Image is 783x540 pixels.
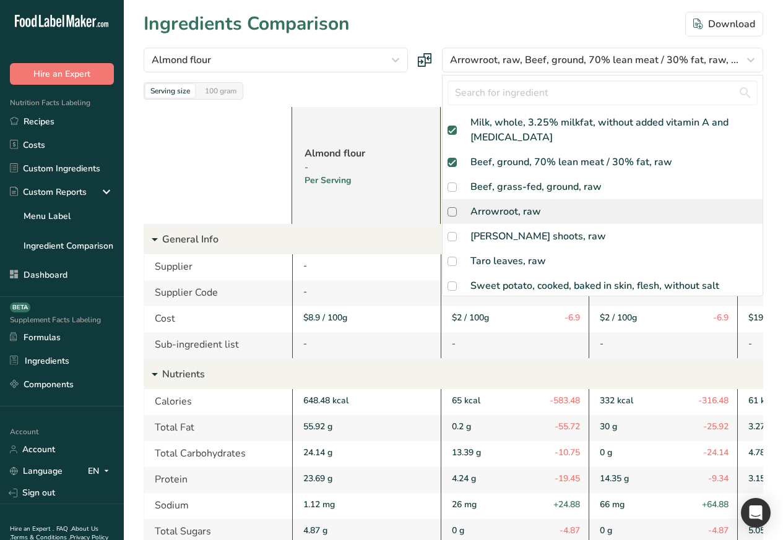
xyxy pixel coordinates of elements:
[702,498,729,513] span: +64.88
[303,338,307,349] span: -
[305,174,396,187] div: Per Serving
[303,311,432,324] div: $8.9 / 100g
[441,467,589,493] div: 4.24 g
[144,332,292,358] div: Sub-ingredient list
[10,460,63,482] a: Language
[88,464,114,479] div: EN
[555,446,580,461] span: -10.75
[555,420,580,435] span: -55.72
[442,48,763,72] button: Arrowroot, raw, Beef, ground, 70% lean meat / 30% fat, raw, ...
[144,441,292,467] div: Total Carbohydrates
[452,338,456,349] span: -
[305,146,396,161] div: Almond flour
[708,472,729,487] span: -9.34
[144,467,292,493] div: Protein
[292,441,441,467] div: 24.14 g
[470,278,719,293] div: Sweet potato, cooked, baked in skin, flesh, without salt
[292,467,441,493] div: 23.69 g
[144,280,292,306] div: Supplier Code
[553,498,580,513] span: +24.88
[10,525,54,533] a: Hire an Expert .
[144,48,408,72] button: Almond flour
[560,524,580,539] span: -4.87
[589,441,737,467] div: 0 g
[292,415,441,441] div: 55.92 g
[600,311,729,324] div: $2 / 100g
[703,446,729,461] span: -24.14
[10,186,87,199] div: Custom Reports
[10,302,30,312] div: BETA
[741,498,771,528] div: Open Intercom Messenger
[470,204,541,219] div: Arrowroot, raw
[693,17,755,32] div: Download
[144,389,292,415] div: Calories
[56,525,71,533] a: FAQ .
[470,115,758,145] div: Milk, whole, 3.25% milkfat, without added vitamin A and [MEDICAL_DATA]
[200,84,241,98] div: 100 gram
[589,415,737,441] div: 30 g
[448,80,758,105] input: Search for ingredient
[152,53,211,67] span: Almond flour
[441,389,589,415] div: 65 kcal
[589,467,737,493] div: 14.35 g
[555,472,580,487] span: -19.45
[441,441,589,467] div: 13.39 g
[470,229,606,244] div: [PERSON_NAME] shoots, raw
[450,53,738,67] span: Arrowroot, raw, Beef, ground, 70% lean meat / 30% fat, raw, ...
[550,394,580,409] span: -583.48
[470,155,672,169] div: Beef, ground, 70% lean meat / 30% fat, raw
[144,254,292,280] div: Supplier
[292,493,441,519] div: 1.12 mg
[144,10,350,38] h1: Ingredients Comparison
[441,415,589,441] div: 0.2 g
[292,389,441,415] div: 648.48 kcal
[600,338,603,349] span: -
[144,415,292,441] div: Total Fat
[303,259,432,272] div: -
[470,254,546,268] div: Taro leaves, raw
[703,420,729,435] span: -25.92
[145,84,195,98] div: Serving size
[708,524,729,539] span: -4.87
[748,338,752,349] span: -
[144,306,292,332] div: Cost
[698,394,729,409] span: -316.48
[441,493,589,519] div: 26 mg
[589,389,737,415] div: 332 kcal
[144,493,292,519] div: Sodium
[589,493,737,519] div: 66 mg
[10,63,114,85] button: Hire an Expert
[305,161,396,174] div: -
[452,311,581,324] div: $2 / 100g
[470,179,602,194] div: Beef, grass-fed, ground, raw
[685,12,763,36] button: Download
[303,285,432,298] div: -
[565,311,580,324] span: -6.9
[713,311,729,324] span: -6.9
